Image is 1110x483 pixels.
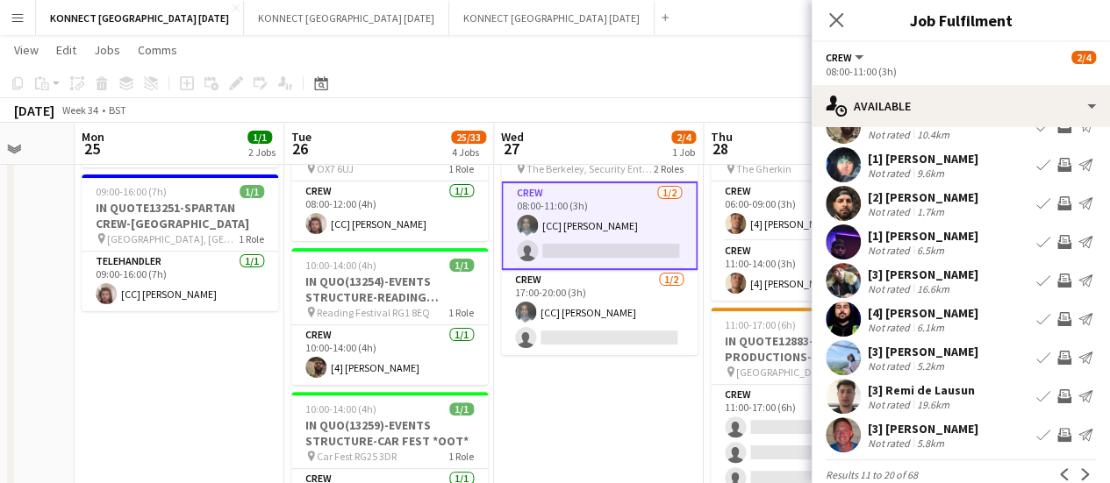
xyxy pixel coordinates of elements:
span: 11:00-17:00 (6h) [725,318,796,331]
app-card-role: Crew1/110:00-14:00 (4h)[4] [PERSON_NAME] [291,325,488,385]
a: View [7,39,46,61]
div: 08:00-11:00 (3h) [826,65,1096,78]
span: Jobs [94,42,120,58]
div: [3] [PERSON_NAME] [868,344,978,359]
app-job-card: 10:00-14:00 (4h)1/1IN QUO(13254)-EVENTS STRUCTURE-READING FESTIVAL *OOT* Reading Festival RG1 8EQ... [291,248,488,385]
div: Not rated [868,205,913,218]
span: 1/1 [449,259,474,272]
app-card-role: Crew1/106:00-09:00 (3h)[4] [PERSON_NAME] [711,181,907,241]
div: 1 Job [672,146,695,159]
app-card-role: Crew1/108:00-12:00 (4h)[CC] [PERSON_NAME] [291,181,488,241]
div: 6.1km [913,321,948,334]
div: BST [109,103,126,117]
span: Results 11 to 20 of 68 [826,468,918,481]
div: [DATE] [14,102,54,119]
button: KONNECT [GEOGRAPHIC_DATA] [DATE] [244,1,449,35]
div: [3] Remi de Lausun [868,382,975,398]
span: 2 Roles [654,162,684,175]
span: Mon [82,129,104,145]
span: OX7 6UJ [317,162,354,175]
span: 10:00-14:00 (4h) [305,402,376,416]
div: 6.5km [913,244,948,257]
div: 5.2km [913,359,948,373]
div: Not rated [868,244,913,257]
span: Crew [826,51,852,64]
div: 1.7km [913,205,948,218]
div: [4] [PERSON_NAME] [868,305,978,321]
span: 25 [79,139,104,159]
button: Crew [826,51,866,64]
div: Not rated [868,359,913,373]
span: Wed [501,129,524,145]
span: Week 34 [58,103,102,117]
span: Tue [291,129,312,145]
span: 1 Role [448,306,474,319]
h3: IN QUO(13259)-EVENTS STRUCTURE-CAR FEST *OOT* [291,417,488,449]
span: 27 [498,139,524,159]
app-card-role: Telehandler1/109:00-16:00 (7h)[CC] [PERSON_NAME] [82,252,278,311]
h3: Job Fulfilment [812,9,1110,32]
button: KONNECT [GEOGRAPHIC_DATA] [DATE] [449,1,655,35]
span: 26 [289,139,312,159]
span: 1/1 [449,402,474,416]
div: Not rated [868,437,913,450]
div: Not rated [868,167,913,180]
div: Not rated [868,398,913,411]
div: [1] [PERSON_NAME] [868,228,978,244]
span: 1 Role [448,450,474,463]
span: 25/33 [451,131,486,144]
div: [3] [PERSON_NAME] [868,421,978,437]
app-job-card: 08:00-12:00 (4h)1/1IN QUO(13256)-EVENTS STRUCTURE-BIG FEASTIVAL *OOT* OX7 6UJ1 RoleCrew1/108:00-1... [291,104,488,241]
div: Not rated [868,321,913,334]
div: [3] [PERSON_NAME] [868,266,978,282]
span: 1/1 [247,131,272,144]
div: 2 Jobs [248,146,276,159]
span: 09:00-16:00 (7h) [96,185,167,198]
div: 16.6km [913,282,953,295]
div: Not rated [868,282,913,295]
span: [GEOGRAPHIC_DATA], [PERSON_NAME][STREET_ADDRESS] [736,366,863,379]
span: 1 Role [448,162,474,175]
span: Reading Festival RG1 8EQ [317,306,430,319]
h3: IN QUOTE13251-SPARTAN CREW-[GEOGRAPHIC_DATA] [82,200,278,231]
span: 28 [708,139,733,159]
span: Comms [138,42,177,58]
span: Thu [711,129,733,145]
span: View [14,42,39,58]
a: Comms [131,39,184,61]
span: [GEOGRAPHIC_DATA], [GEOGRAPHIC_DATA] [107,232,239,245]
div: [2] [PERSON_NAME] [868,189,978,205]
h3: IN QUOTE12883-INNOVATION PRODUCTIONS-BUTTS PARK [GEOGRAPHIC_DATA] *OOT* [711,333,907,365]
app-card-role: Crew1/217:00-20:00 (3h)[CC] [PERSON_NAME] [501,270,698,355]
div: 4 Jobs [452,146,485,159]
div: Available [812,85,1110,127]
button: KONNECT [GEOGRAPHIC_DATA] [DATE] [36,1,244,35]
div: [1] [PERSON_NAME] [868,151,978,167]
div: 10.4km [913,128,953,141]
span: Edit [56,42,76,58]
a: Edit [49,39,83,61]
div: Not rated [868,128,913,141]
app-job-card: 08:00-20:00 (12h)2/4INQUO(13279)-WHITELIGHT-[GEOGRAPHIC_DATA] The Berkeley, Security Entrance , [... [501,104,698,355]
span: Car Fest RG25 3DR [317,450,397,463]
span: 1 Role [239,232,264,245]
app-card-role: Crew1/111:00-14:00 (3h)[4] [PERSON_NAME] [711,241,907,301]
span: The Gherkin [736,162,791,175]
div: 9.6km [913,167,948,180]
div: 5.8km [913,437,948,450]
span: The Berkeley, Security Entrance , [STREET_ADDRESS] [526,162,654,175]
span: 2/4 [1071,51,1096,64]
h3: IN QUO(13254)-EVENTS STRUCTURE-READING FESTIVAL *OOT* [291,273,488,305]
app-job-card: 09:00-16:00 (7h)1/1IN QUOTE13251-SPARTAN CREW-[GEOGRAPHIC_DATA] [GEOGRAPHIC_DATA], [GEOGRAPHIC_DA... [82,174,278,311]
span: 2/4 [671,131,696,144]
div: 19.6km [913,398,953,411]
span: 10:00-14:00 (4h) [305,259,376,272]
span: 1/1 [240,185,264,198]
app-job-card: 06:00-14:00 (8h)2/2QUO13233-VEO EVENTS-THE GHERKIN The Gherkin2 RolesCrew1/106:00-09:00 (3h)[4] [... [711,104,907,301]
a: Jobs [87,39,127,61]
